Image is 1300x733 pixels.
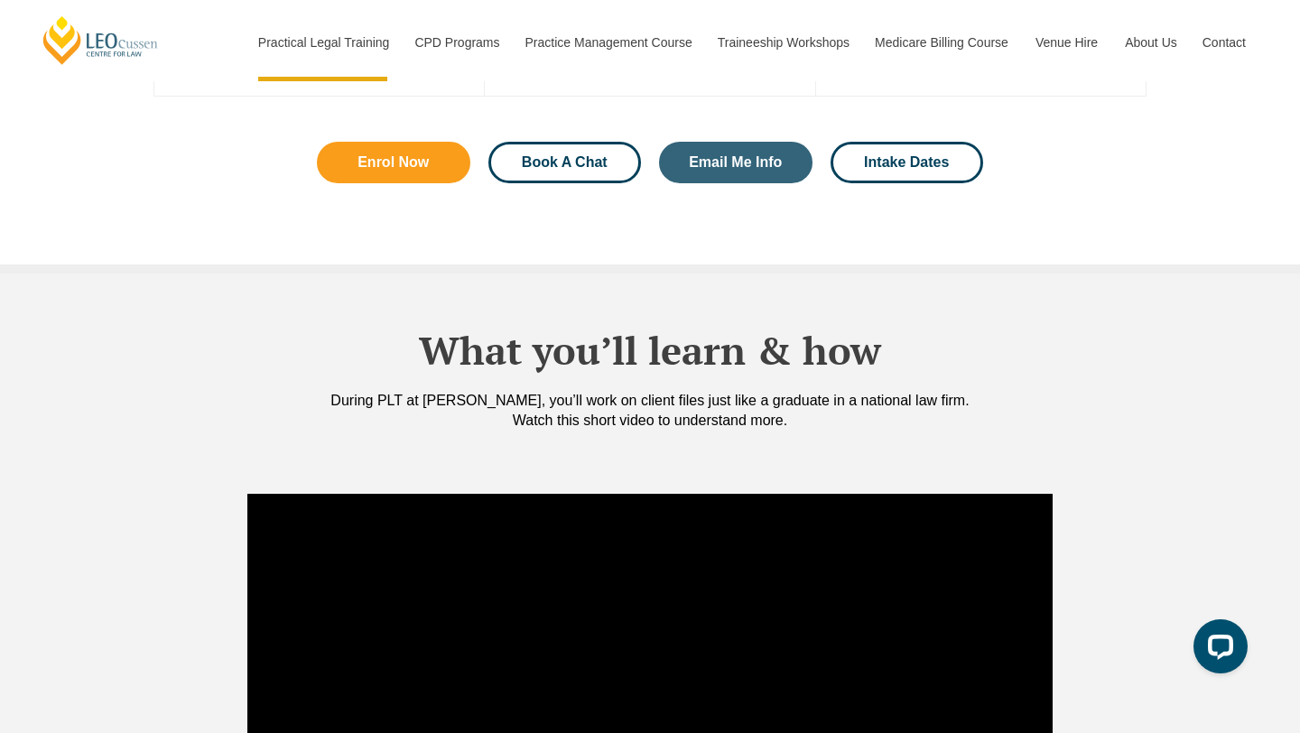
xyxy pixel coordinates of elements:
[488,142,642,183] a: Book A Chat
[135,328,1165,373] h2: What you’ll learn & how
[357,155,429,170] span: Enrol Now
[689,155,782,170] span: Email Me Info
[1022,4,1111,81] a: Venue Hire
[861,4,1022,81] a: Medicare Billing Course
[135,391,1165,431] div: During PLT at [PERSON_NAME], you’ll work on client files just like a graduate in a national law f...
[41,14,161,66] a: [PERSON_NAME] Centre for Law
[659,142,812,183] a: Email Me Info
[1179,612,1255,688] iframe: LiveChat chat widget
[704,4,861,81] a: Traineeship Workshops
[522,155,608,170] span: Book A Chat
[245,4,402,81] a: Practical Legal Training
[1111,4,1189,81] a: About Us
[317,142,470,183] a: Enrol Now
[831,142,984,183] a: Intake Dates
[401,4,511,81] a: CPD Programs
[864,155,949,170] span: Intake Dates
[1189,4,1259,81] a: Contact
[512,4,704,81] a: Practice Management Course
